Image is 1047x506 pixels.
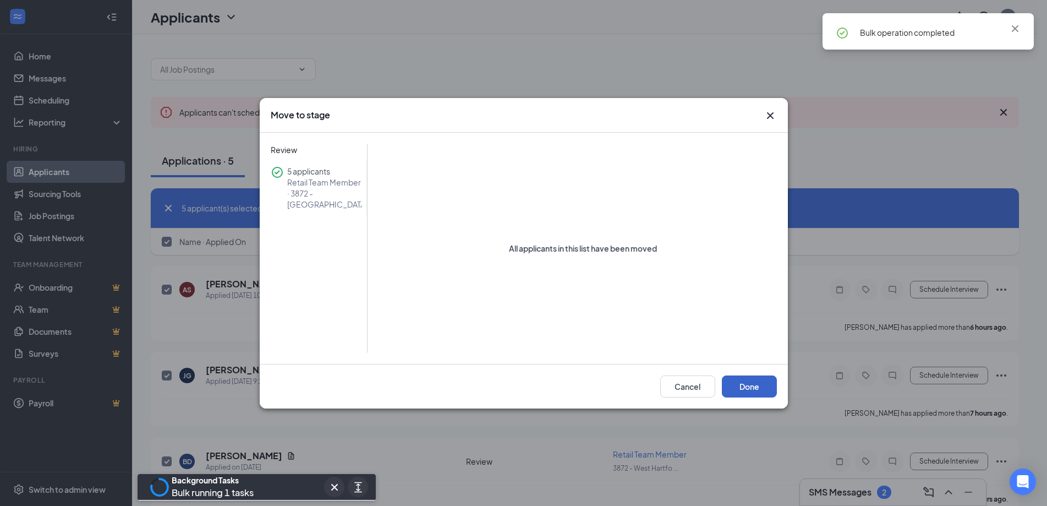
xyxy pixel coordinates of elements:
[271,166,284,179] svg: CheckmarkCircle
[352,481,365,494] svg: ArrowsExpand
[509,243,657,254] p: All applicants in this list have been moved
[660,376,715,398] button: Cancel
[271,109,330,121] h3: Move to stage
[287,166,361,177] p: 5 applicants
[1010,469,1036,495] div: Open Intercom Messenger
[260,144,367,156] span: Review
[328,481,341,494] svg: Cross
[836,26,849,40] svg: CheckmarkCircle
[172,487,254,498] span: Bulk running 1 tasks
[722,376,777,398] button: Done
[764,109,777,122] button: Close
[1008,22,1022,35] svg: Cross
[172,475,254,486] div: Background Tasks
[860,28,955,37] span: Bulk operation completed
[287,177,361,210] p: Retail Team Member · 3872 - [GEOGRAPHIC_DATA]
[764,109,777,122] svg: Cross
